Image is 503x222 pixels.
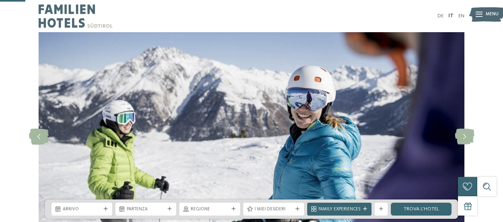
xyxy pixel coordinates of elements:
[127,206,165,213] span: Partenza
[486,11,499,18] span: Menu
[458,13,464,18] a: EN
[255,206,293,213] span: I miei desideri
[391,203,452,216] a: trova l’hotel
[63,206,101,213] span: Arrivo
[191,206,229,213] span: Regione
[318,206,360,213] span: Family Experiences
[437,13,443,18] a: DE
[448,13,454,18] a: IT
